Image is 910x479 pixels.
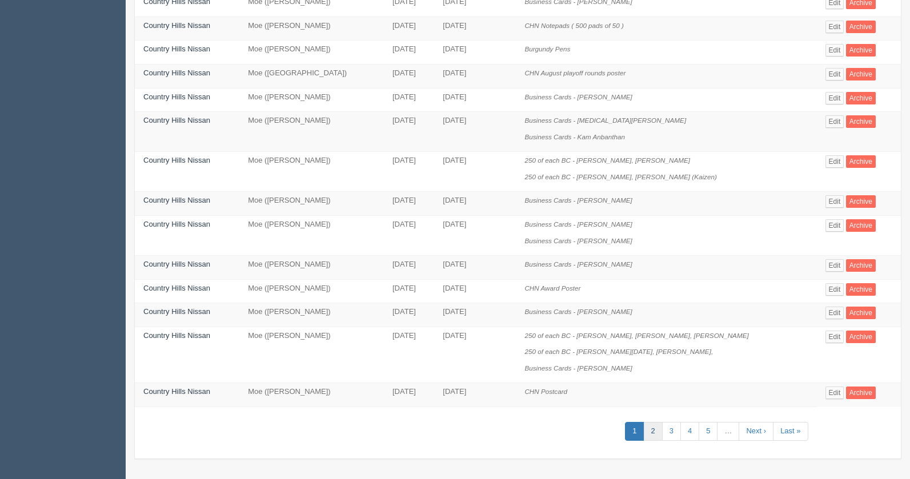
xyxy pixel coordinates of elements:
[662,422,681,441] a: 3
[384,327,434,383] td: [DATE]
[384,88,434,112] td: [DATE]
[239,215,384,255] td: Moe ([PERSON_NAME])
[384,17,434,41] td: [DATE]
[239,41,384,65] td: Moe ([PERSON_NAME])
[524,173,716,180] i: 250 of each BC - [PERSON_NAME], [PERSON_NAME] (Kaizen)
[384,256,434,280] td: [DATE]
[773,422,808,441] a: Last »
[143,307,210,316] a: Country Hills Nissan
[846,259,876,272] a: Archive
[143,21,210,30] a: Country Hills Nissan
[846,283,876,296] a: Archive
[825,387,844,399] a: Edit
[384,279,434,303] td: [DATE]
[143,387,210,396] a: Country Hills Nissan
[143,284,210,292] a: Country Hills Nissan
[239,192,384,216] td: Moe ([PERSON_NAME])
[239,327,384,383] td: Moe ([PERSON_NAME])
[143,116,210,124] a: Country Hills Nissan
[143,69,210,77] a: Country Hills Nissan
[524,220,632,228] i: Business Cards - [PERSON_NAME]
[434,192,516,216] td: [DATE]
[239,65,384,88] td: Moe ([GEOGRAPHIC_DATA])
[384,383,434,407] td: [DATE]
[846,21,876,33] a: Archive
[825,283,844,296] a: Edit
[699,422,717,441] a: 5
[644,422,663,441] a: 2
[846,92,876,104] a: Archive
[739,422,773,441] a: Next ›
[825,115,844,128] a: Edit
[239,88,384,112] td: Moe ([PERSON_NAME])
[524,156,690,164] i: 250 of each BC - [PERSON_NAME], [PERSON_NAME]
[825,307,844,319] a: Edit
[524,196,632,204] i: Business Cards - [PERSON_NAME]
[846,331,876,343] a: Archive
[143,220,210,228] a: Country Hills Nissan
[239,112,384,152] td: Moe ([PERSON_NAME])
[434,327,516,383] td: [DATE]
[524,284,580,292] i: CHN Award Poster
[524,348,713,355] i: 250 of each BC - [PERSON_NAME][DATE], [PERSON_NAME],
[239,303,384,327] td: Moe ([PERSON_NAME])
[384,303,434,327] td: [DATE]
[239,256,384,280] td: Moe ([PERSON_NAME])
[524,308,632,315] i: Business Cards - [PERSON_NAME]
[825,44,844,57] a: Edit
[524,332,748,339] i: 250 of each BC - [PERSON_NAME], [PERSON_NAME], [PERSON_NAME]
[625,422,644,441] a: 1
[680,422,699,441] a: 4
[846,307,876,319] a: Archive
[825,155,844,168] a: Edit
[846,115,876,128] a: Archive
[434,41,516,65] td: [DATE]
[825,21,844,33] a: Edit
[846,68,876,80] a: Archive
[846,387,876,399] a: Archive
[434,88,516,112] td: [DATE]
[524,260,632,268] i: Business Cards - [PERSON_NAME]
[434,112,516,152] td: [DATE]
[143,156,210,164] a: Country Hills Nissan
[143,92,210,101] a: Country Hills Nissan
[825,68,844,80] a: Edit
[143,196,210,204] a: Country Hills Nissan
[825,259,844,272] a: Edit
[434,279,516,303] td: [DATE]
[524,116,686,124] i: Business Cards - [MEDICAL_DATA][PERSON_NAME]
[524,45,570,53] i: Burgundy Pens
[239,152,384,192] td: Moe ([PERSON_NAME])
[825,92,844,104] a: Edit
[434,256,516,280] td: [DATE]
[384,41,434,65] td: [DATE]
[434,17,516,41] td: [DATE]
[434,215,516,255] td: [DATE]
[524,364,632,372] i: Business Cards - [PERSON_NAME]
[825,219,844,232] a: Edit
[846,44,876,57] a: Archive
[384,65,434,88] td: [DATE]
[825,195,844,208] a: Edit
[717,422,739,441] a: …
[384,152,434,192] td: [DATE]
[434,65,516,88] td: [DATE]
[143,331,210,340] a: Country Hills Nissan
[239,383,384,407] td: Moe ([PERSON_NAME])
[524,133,625,140] i: Business Cards - Kam Anbanthan
[434,303,516,327] td: [DATE]
[524,69,626,77] i: CHN August playoff rounds poster
[384,215,434,255] td: [DATE]
[846,219,876,232] a: Archive
[239,279,384,303] td: Moe ([PERSON_NAME])
[143,260,210,268] a: Country Hills Nissan
[846,155,876,168] a: Archive
[434,383,516,407] td: [DATE]
[143,45,210,53] a: Country Hills Nissan
[846,195,876,208] a: Archive
[524,237,632,244] i: Business Cards - [PERSON_NAME]
[384,112,434,152] td: [DATE]
[524,388,567,395] i: CHN Postcard
[524,22,623,29] i: CHN Notepads ( 500 pads of 50 )
[825,331,844,343] a: Edit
